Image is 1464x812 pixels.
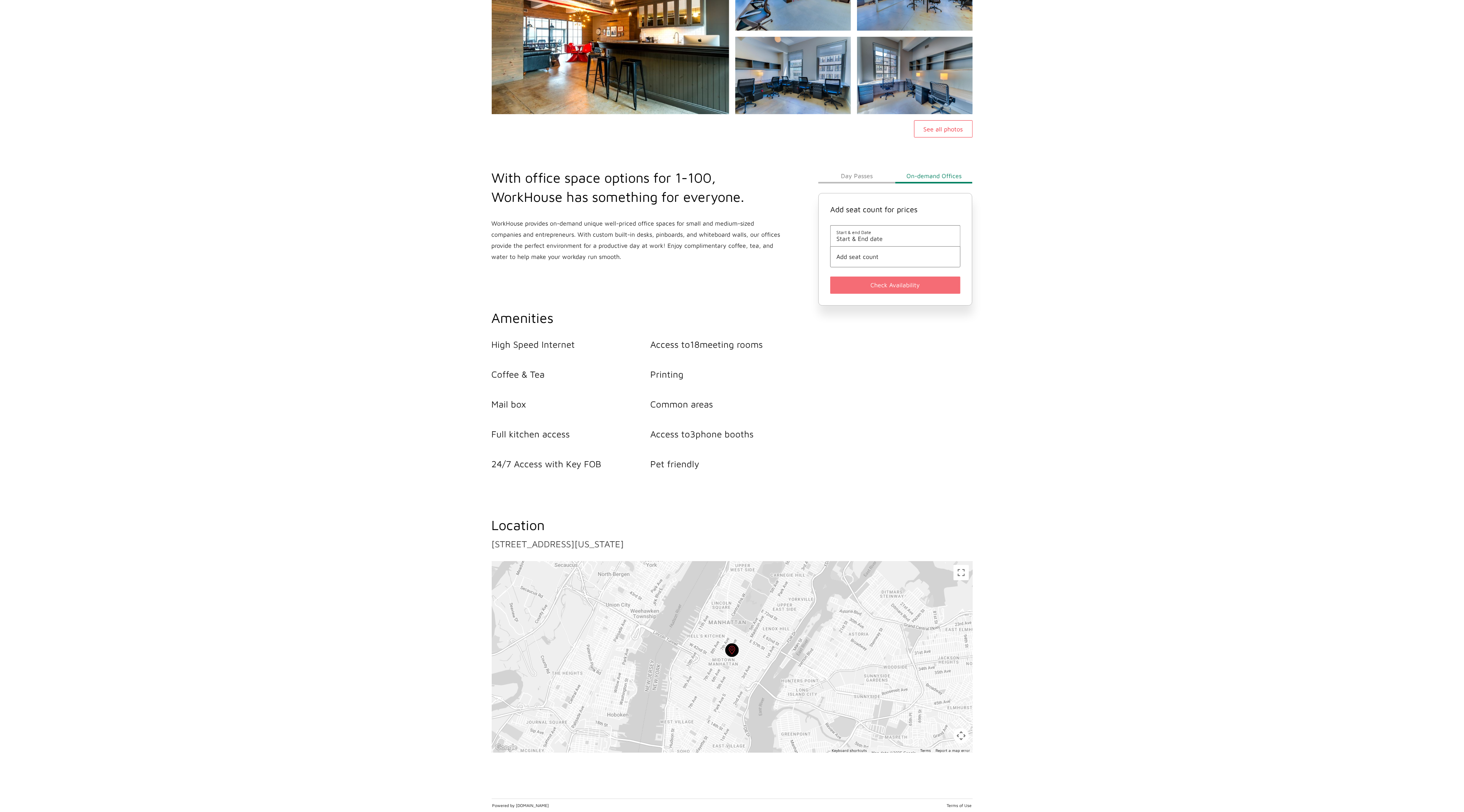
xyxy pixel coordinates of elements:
li: Access to 18 meeting rooms [650,339,809,350]
p: Powered by [492,803,730,808]
h2: Location [492,516,973,535]
button: On-demand Offices [895,168,972,183]
button: Map camera controls [954,728,969,743]
li: High Speed Internet [492,339,651,350]
button: Start & end DateStart & End date [836,229,955,242]
li: Pet friendly [650,458,809,469]
li: Printing [650,369,809,380]
a: [STREET_ADDRESS][US_STATE] [492,539,624,549]
li: Coffee & Tea [492,369,651,380]
button: Toggle fullscreen view [954,565,969,580]
h2: With office space options for 1-100, WorkHouse has something for everyone. [492,168,782,206]
li: Common areas [650,399,809,409]
a: Terms of Use [947,803,972,808]
button: Check Availability [830,277,961,294]
button: Day Passes [818,168,895,183]
span: Start & End date [836,235,955,242]
span: Map data ©2025 Google [872,750,916,755]
li: Full kitchen access [492,429,651,439]
h2: Amenities [492,308,809,327]
button: Keyboard shortcuts [832,748,867,753]
a: Open this area in Google Maps (opens a new window) [494,743,519,753]
button: See all photos [914,120,973,138]
img: Google [494,743,519,753]
a: Report a map error [936,748,970,753]
a: Terms (opens in new tab) [921,748,931,753]
a: [DOMAIN_NAME] [516,803,549,808]
span: Start & end Date [836,229,955,235]
p: WorkHouse provides on-demand unique well-priced office spaces for small and medium-sized companie... [492,218,782,262]
li: Mail box [492,399,651,409]
li: Access to 3 phone booths [650,429,809,439]
button: Add seat count [836,253,955,260]
li: 24/7 Access with Key FOB [492,458,651,469]
h4: Add seat count for prices [830,205,961,214]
